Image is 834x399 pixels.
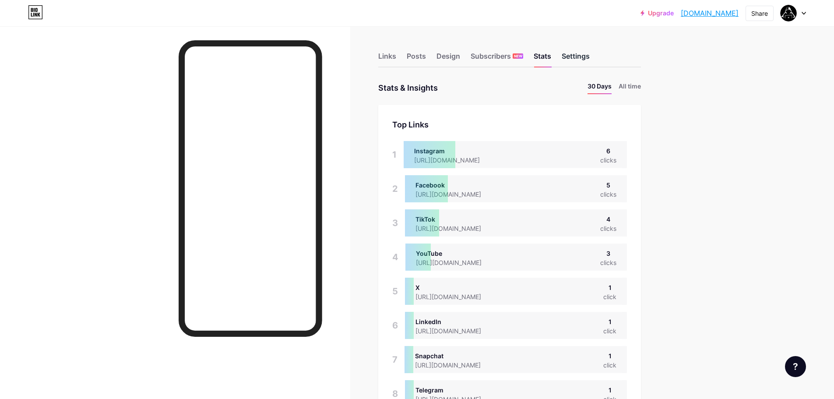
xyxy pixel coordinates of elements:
[407,51,426,67] div: Posts
[378,51,396,67] div: Links
[392,119,627,131] div: Top Links
[392,141,397,168] div: 1
[562,51,590,67] div: Settings
[588,81,612,94] li: 30 Days
[600,180,616,190] div: 5
[415,224,495,233] div: [URL][DOMAIN_NAME]
[514,53,522,59] span: NEW
[751,9,768,18] div: Share
[416,258,496,267] div: [URL][DOMAIN_NAME]
[415,215,495,224] div: TikTok
[681,8,739,18] a: [DOMAIN_NAME]
[600,249,616,258] div: 3
[415,326,495,335] div: [URL][DOMAIN_NAME]
[619,81,641,94] li: All time
[392,312,398,339] div: 6
[415,360,495,370] div: [URL][DOMAIN_NAME]
[392,278,398,305] div: 5
[415,180,495,190] div: Facebook
[603,385,616,395] div: 1
[415,292,495,301] div: [URL][DOMAIN_NAME]
[378,81,438,94] div: Stats & Insights
[392,209,398,237] div: 3
[603,360,616,370] div: click
[415,385,495,395] div: Telegram
[600,224,616,233] div: clicks
[600,155,616,165] div: clicks
[471,51,523,67] div: Subscribers
[415,351,495,360] div: Snapchat
[603,326,616,335] div: click
[640,10,674,17] a: Upgrade
[603,351,616,360] div: 1
[600,258,616,267] div: clicks
[415,283,495,292] div: X
[603,283,616,292] div: 1
[392,346,398,373] div: 7
[534,51,551,67] div: Stats
[415,317,495,326] div: LinkedIn
[603,292,616,301] div: click
[392,244,398,271] div: 4
[436,51,460,67] div: Design
[392,175,398,202] div: 2
[415,190,495,199] div: [URL][DOMAIN_NAME]
[416,249,496,258] div: YouTube
[600,146,616,155] div: 6
[600,190,616,199] div: clicks
[603,317,616,326] div: 1
[600,215,616,224] div: 4
[780,5,797,21] img: BIKASH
